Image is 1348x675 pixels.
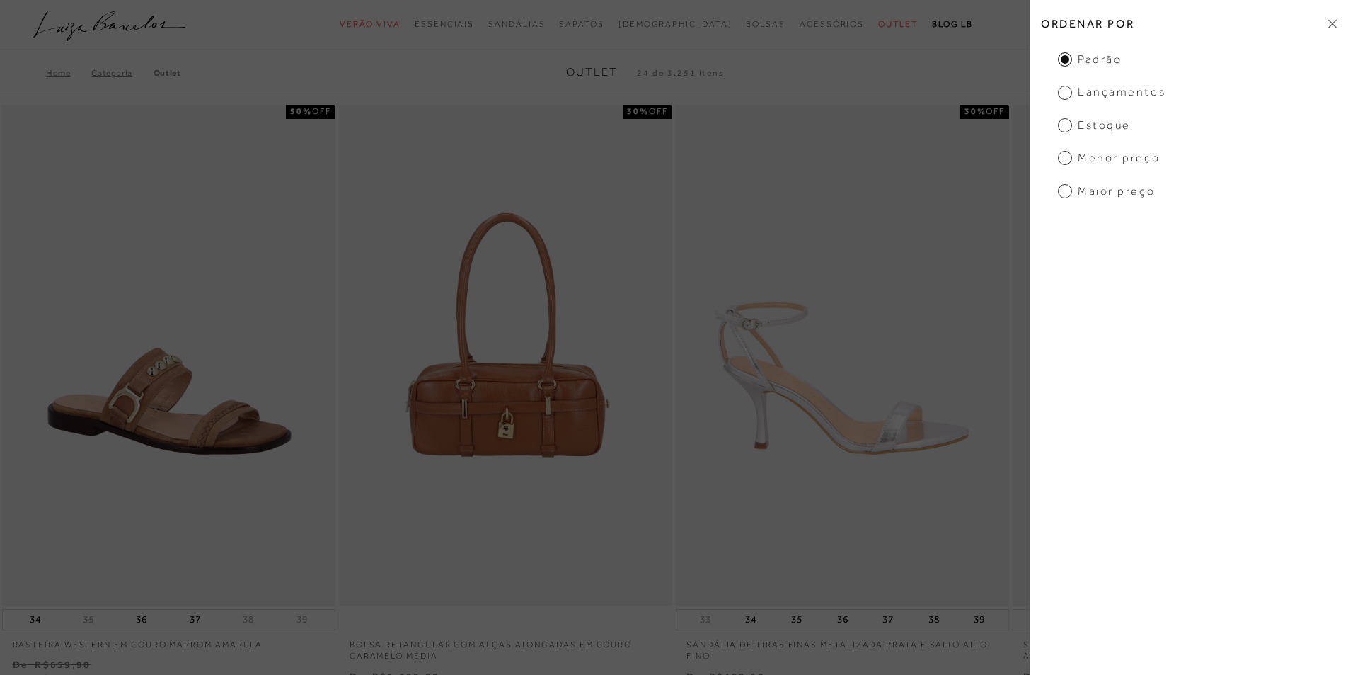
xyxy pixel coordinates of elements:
[340,107,671,603] img: BOLSA RETANGULAR COM ALÇAS ALONGADAS EM COURO CARAMELO MÉDIA
[2,630,335,651] a: RASTEIRA WESTERN EM COURO MARROM AMARULA
[746,19,785,29] span: Bolsas
[154,68,181,78] a: Outlet
[1058,84,1165,100] span: Lançamentos
[25,610,45,630] button: 34
[559,11,604,38] a: categoryNavScreenReaderText
[1058,183,1155,199] span: Maior preço
[677,107,1008,603] a: SANDÁLIA DE TIRAS FINAS METALIZADA PRATA E SALTO ALTO FINO
[932,19,973,29] span: BLOG LB
[746,11,785,38] a: categoryNavScreenReaderText
[878,11,918,38] a: categoryNavScreenReaderText
[559,19,604,29] span: Sapatos
[339,630,672,663] a: BOLSA RETANGULAR COM ALÇAS ALONGADAS EM COURO CARAMELO MÉDIA
[1013,630,1346,663] a: SANDÁLIA DE TIRAS FINAS METALIZADA DOURADA E SALTO ALTO FINO
[488,11,545,38] a: categoryNavScreenReaderText
[79,613,98,626] button: 35
[340,11,401,38] a: categoryNavScreenReaderText
[91,68,153,78] a: Categoria
[1058,52,1122,67] span: Padrão
[878,610,898,630] button: 37
[986,106,1005,116] span: OFF
[649,106,668,116] span: OFF
[924,610,944,630] button: 38
[13,659,28,670] small: De
[964,106,986,116] strong: 30%
[833,610,853,630] button: 36
[290,106,312,116] strong: 50%
[488,19,545,29] span: Sandálias
[696,613,715,626] button: 33
[618,11,732,38] a: noSubCategoriesText
[1058,150,1160,166] span: Menor preço
[238,613,258,626] button: 38
[800,11,864,38] a: categoryNavScreenReaderText
[787,610,807,630] button: 35
[566,66,618,79] span: Outlet
[132,610,151,630] button: 36
[800,19,864,29] span: Acessórios
[618,19,732,29] span: [DEMOGRAPHIC_DATA]
[1030,7,1348,40] h2: Ordenar por
[878,19,918,29] span: Outlet
[637,68,725,78] span: 24 de 3.251 itens
[969,610,989,630] button: 39
[312,106,331,116] span: OFF
[676,630,1009,663] a: SANDÁLIA DE TIRAS FINAS METALIZADA PRATA E SALTO ALTO FINO
[1058,118,1131,133] span: Estoque
[741,610,761,630] button: 34
[185,610,205,630] button: 37
[627,106,649,116] strong: 30%
[340,19,401,29] span: Verão Viva
[677,105,1009,606] img: SANDÁLIA DE TIRAS FINAS METALIZADA PRATA E SALTO ALTO FINO
[4,107,334,603] img: RASTEIRA WESTERN EM COURO MARROM AMARULA
[292,613,312,626] button: 39
[1014,107,1344,603] a: SANDÁLIA DE TIRAS FINAS METALIZADA DOURADA E SALTO ALTO FINO SANDÁLIA DE TIRAS FINAS METALIZADA D...
[340,107,671,603] a: BOLSA RETANGULAR COM ALÇAS ALONGADAS EM COURO CARAMELO MÉDIA BOLSA RETANGULAR COM ALÇAS ALONGADAS...
[35,659,91,670] small: R$659,90
[1014,107,1344,603] img: SANDÁLIA DE TIRAS FINAS METALIZADA DOURADA E SALTO ALTO FINO
[932,11,973,38] a: BLOG LB
[4,107,334,603] a: RASTEIRA WESTERN EM COURO MARROM AMARULA RASTEIRA WESTERN EM COURO MARROM AMARULA
[415,19,474,29] span: Essenciais
[46,68,91,78] a: Home
[415,11,474,38] a: categoryNavScreenReaderText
